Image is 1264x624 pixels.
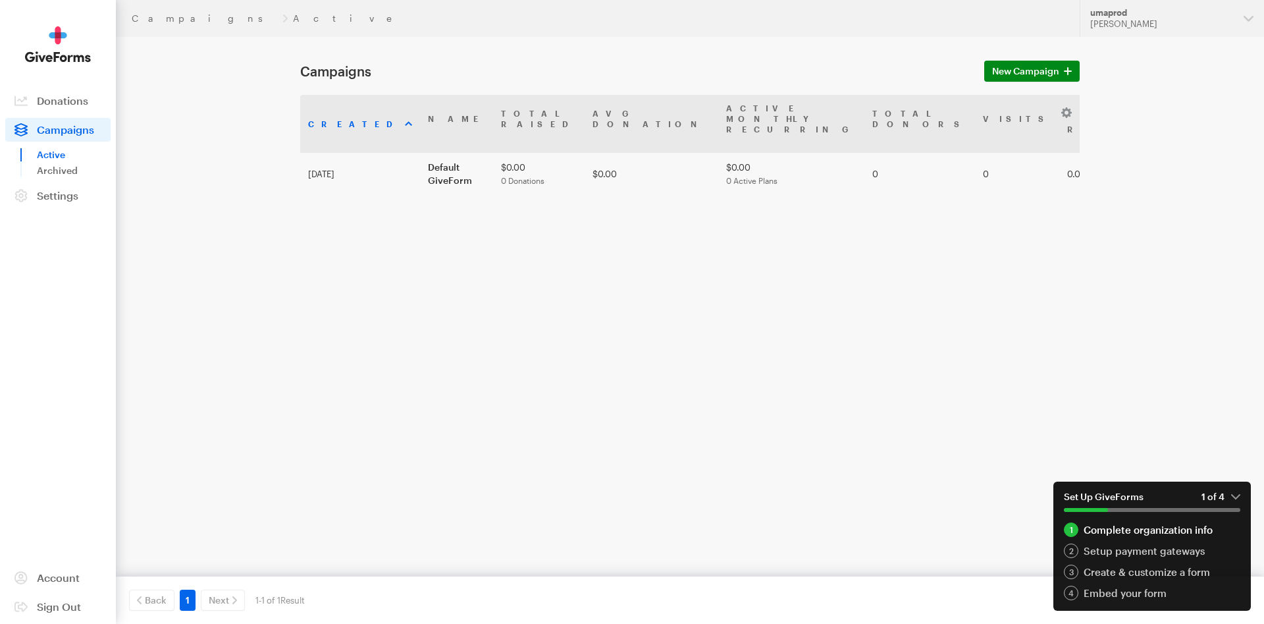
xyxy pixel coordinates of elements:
[585,95,718,153] th: AvgDonation: activate to sort column ascending
[5,566,111,590] a: Account
[37,571,80,584] span: Account
[1064,523,1078,537] div: 1
[25,26,91,63] img: GiveForms
[501,176,544,185] span: 0 Donations
[975,95,1059,153] th: Visits: activate to sort column ascending
[1064,523,1240,537] div: Complete organization info
[1064,586,1078,600] div: 4
[718,95,864,153] th: Active MonthlyRecurring: activate to sort column ascending
[300,63,968,79] h1: Campaigns
[37,189,78,202] span: Settings
[37,147,111,163] a: Active
[1064,544,1240,558] div: Setup payment gateways
[992,63,1059,79] span: New Campaign
[37,123,94,136] span: Campaigns
[1090,7,1233,18] div: umaprod
[1053,482,1251,523] button: Set Up GiveForms1 of 4
[1059,153,1144,195] td: 0.00%
[1064,586,1240,600] a: 4 Embed your form
[1064,565,1078,579] div: 3
[420,153,493,195] td: Default GiveForm
[718,153,864,195] td: $0.00
[726,176,777,185] span: 0 Active Plans
[300,153,420,195] td: [DATE]
[280,595,305,606] span: Result
[984,61,1080,82] a: New Campaign
[37,94,88,107] span: Donations
[132,13,277,24] a: Campaigns
[864,153,975,195] td: 0
[5,184,111,208] a: Settings
[1064,565,1240,579] a: 3 Create & customize a form
[255,590,305,611] div: 1-1 of 1
[585,153,718,195] td: $0.00
[5,89,111,113] a: Donations
[37,163,111,179] a: Archived
[5,118,111,142] a: Campaigns
[493,95,585,153] th: TotalRaised: activate to sort column ascending
[1090,18,1233,30] div: [PERSON_NAME]
[420,95,493,153] th: Name: activate to sort column ascending
[975,153,1059,195] td: 0
[493,153,585,195] td: $0.00
[1064,565,1240,579] div: Create & customize a form
[1201,491,1240,503] em: 1 of 4
[864,95,975,153] th: TotalDonors: activate to sort column ascending
[1064,544,1240,558] a: 2 Setup payment gateways
[1064,586,1240,600] div: Embed your form
[1064,523,1240,537] a: 1 Complete organization info
[1059,95,1144,153] th: Conv. Rate: activate to sort column ascending
[1064,544,1078,558] div: 2
[300,95,420,153] th: Created: activate to sort column ascending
